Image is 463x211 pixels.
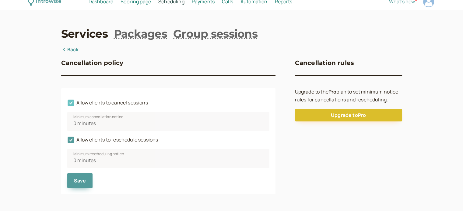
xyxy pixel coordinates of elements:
span: Minimum rescheduling notice [73,151,124,157]
select: Minimum rescheduling notice [67,149,269,168]
select: Minimum cancellation notice [67,112,269,131]
a: Group sessions [173,26,258,41]
h3: Cancellation policy [61,58,124,68]
iframe: Chat Widget [433,182,463,211]
span: Minimum cancellation notice [73,114,123,120]
a: Back [61,46,79,54]
span: Save [74,177,86,184]
h3: Cancellation rules [295,58,354,68]
span: Allow clients to reschedule sessions [67,136,158,143]
a: Services [61,26,108,41]
div: Widget de chat [433,182,463,211]
span: Allow clients to cancel sessions [67,99,148,106]
a: Packages [114,26,167,41]
p: Upgrade to the plan to set minimum notice rules for cancellations and rescheduling. [295,88,402,104]
b: Pro [328,88,336,95]
a: Upgrade toPro [295,109,402,121]
button: Save [67,173,93,188]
